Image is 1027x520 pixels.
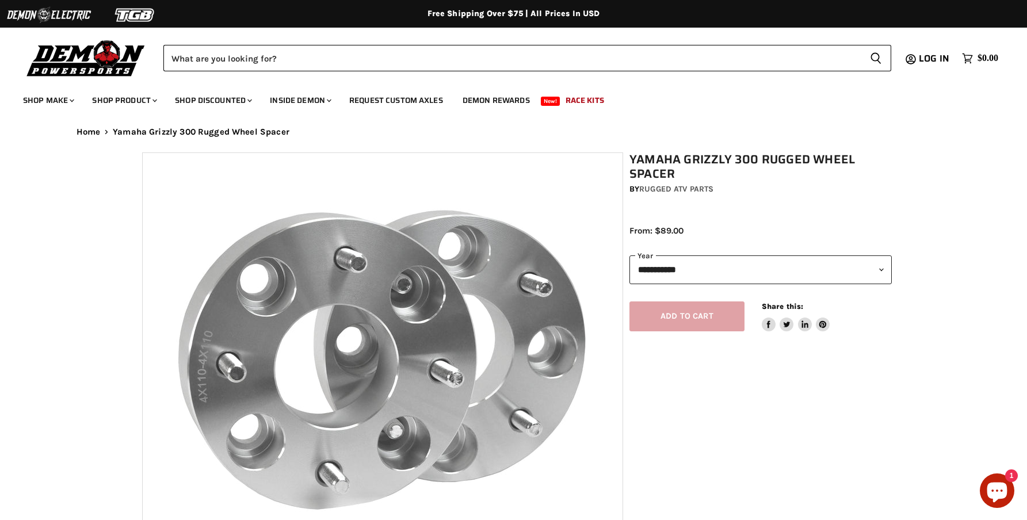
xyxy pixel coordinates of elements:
img: TGB Logo 2 [92,4,178,26]
form: Product [163,45,891,71]
inbox-online-store-chat: Shopify online store chat [976,473,1018,511]
a: Shop Make [14,89,81,112]
a: Home [77,127,101,137]
span: Share this: [762,302,803,311]
a: Inside Demon [261,89,338,112]
span: From: $89.00 [629,225,684,236]
span: Yamaha Grizzly 300 Rugged Wheel Spacer [113,127,289,137]
nav: Breadcrumbs [54,127,974,137]
ul: Main menu [14,84,995,112]
a: Request Custom Axles [341,89,452,112]
div: Free Shipping Over $75 | All Prices In USD [54,9,974,19]
h1: Yamaha Grizzly 300 Rugged Wheel Spacer [629,152,892,181]
a: Shop Discounted [166,89,259,112]
div: by [629,183,892,196]
img: Demon Electric Logo 2 [6,4,92,26]
span: New! [541,97,560,106]
a: Demon Rewards [454,89,539,112]
span: Log in [919,51,949,66]
a: Race Kits [557,89,613,112]
span: $0.00 [978,53,998,64]
a: $0.00 [956,50,1004,67]
a: Rugged ATV Parts [639,184,713,194]
button: Search [861,45,891,71]
input: Search [163,45,861,71]
a: Shop Product [83,89,164,112]
img: Demon Powersports [23,37,149,78]
select: year [629,255,892,284]
aside: Share this: [762,301,830,332]
a: Log in [914,53,956,64]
